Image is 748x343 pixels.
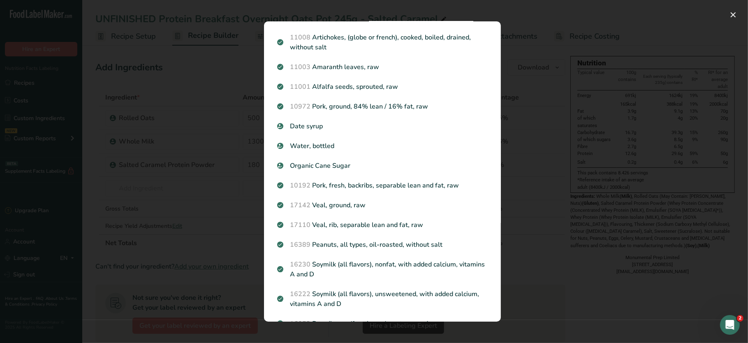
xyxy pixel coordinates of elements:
[290,201,311,210] span: 17142
[277,181,488,190] p: Pork, fresh, backribs, separable lean and fat, raw
[290,319,311,328] span: 16052
[277,82,488,92] p: Alfalfa seeds, sprouted, raw
[290,260,311,269] span: 16230
[720,315,740,335] iframe: Intercom live chat
[277,102,488,111] p: Pork, ground, 84% lean / 16% fat, raw
[277,121,488,131] p: Date syrup
[277,289,488,309] p: Soymilk (all flavors), unsweetened, with added calcium, vitamins A and D
[290,240,311,249] span: 16389
[290,82,311,91] span: 11001
[277,319,488,329] p: Broadbeans (fava beans), mature seeds, raw
[290,290,311,299] span: 16222
[277,161,488,171] p: Organic Cane Sugar
[277,260,488,279] p: Soymilk (all flavors), nonfat, with added calcium, vitamins A and D
[277,220,488,230] p: Veal, rib, separable lean and fat, raw
[290,102,311,111] span: 10972
[277,240,488,250] p: Peanuts, all types, oil-roasted, without salt
[290,220,311,229] span: 17110
[277,141,488,151] p: Water, bottled
[290,181,311,190] span: 10192
[290,33,311,42] span: 11008
[290,63,311,72] span: 11003
[737,315,743,322] span: 2
[277,200,488,210] p: Veal, ground, raw
[277,62,488,72] p: Amaranth leaves, raw
[277,32,488,52] p: Artichokes, (globe or french), cooked, boiled, drained, without salt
